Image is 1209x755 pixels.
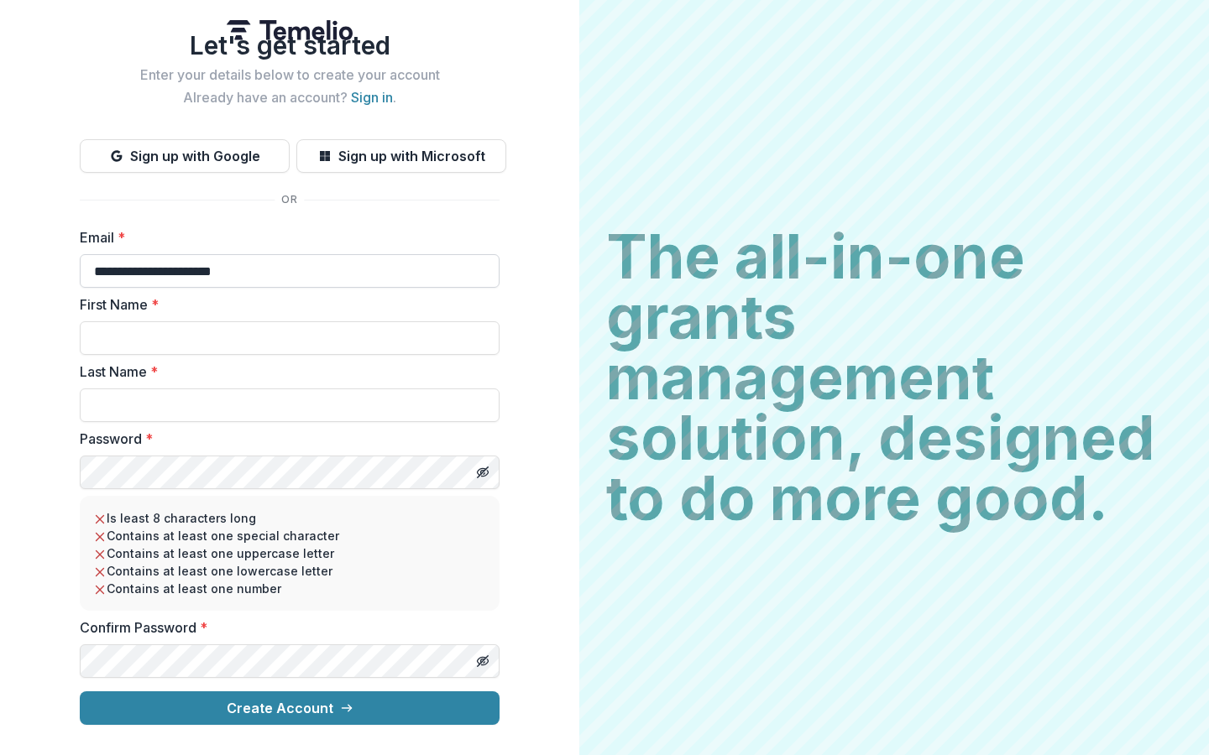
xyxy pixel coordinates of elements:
button: Sign up with Google [80,139,290,173]
label: Email [80,227,489,247]
li: Is least 8 characters long [93,509,486,527]
li: Contains at least one number [93,580,486,597]
a: Sign in [351,89,393,106]
button: Create Account [80,691,500,725]
label: Confirm Password [80,617,489,638]
label: First Name [80,294,489,315]
label: Password [80,429,489,449]
img: Temelio [227,20,353,40]
h2: Already have an account? . [80,90,500,106]
button: Toggle password visibility [469,648,496,674]
h1: Let's get started [80,30,500,60]
label: Last Name [80,362,489,382]
li: Contains at least one lowercase letter [93,562,486,580]
h2: Enter your details below to create your account [80,67,500,83]
li: Contains at least one uppercase letter [93,544,486,562]
li: Contains at least one special character [93,527,486,544]
button: Toggle password visibility [469,459,496,486]
button: Sign up with Microsoft [296,139,506,173]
